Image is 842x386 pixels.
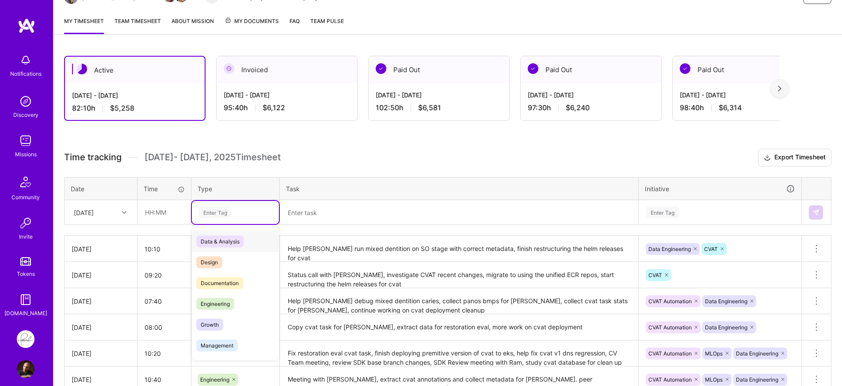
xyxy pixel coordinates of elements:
div: [DATE] [72,349,130,358]
span: CVAT Automation [648,350,692,357]
input: HH:MM [137,316,191,339]
div: Paid Out [673,56,813,83]
div: [DATE] [72,323,130,332]
div: [DATE] - [DATE] [376,90,502,100]
div: 82:10 h [72,104,198,113]
span: CVAT [648,272,662,278]
span: $6,122 [263,103,285,112]
div: [DATE] - [DATE] [224,90,350,100]
span: $6,240 [566,103,590,112]
img: tokens [20,257,31,266]
a: User Avatar [15,360,37,378]
span: Engineering [196,298,234,310]
input: HH:MM [137,263,191,287]
div: Community [11,193,40,202]
textarea: Status call with [PERSON_NAME], investigate CVAT recent changes, migrate to using the unified ECR... [281,263,637,287]
img: Submit [812,209,819,216]
textarea: Help [PERSON_NAME] debug mixed dentition caries, collect panos bmps for [PERSON_NAME], collect cv... [281,289,637,313]
span: Data Engineering [736,376,778,383]
img: discovery [17,93,34,110]
input: HH:MM [137,289,191,313]
span: CVAT Automation [648,324,692,331]
div: 97:30 h [528,103,654,112]
span: $6,314 [719,103,742,112]
a: My Documents [225,16,279,34]
img: logo [18,18,35,34]
span: Engineering [200,376,229,383]
i: icon Download [764,153,771,162]
img: Paid Out [376,63,386,74]
div: Initiative [645,184,795,194]
img: Invite [17,214,34,232]
span: Data & Analysis [196,235,244,247]
div: Missions [15,150,37,159]
div: 95:40 h [224,103,350,112]
div: [DATE] - [DATE] [528,90,654,100]
div: Time [144,184,185,193]
span: MLOps [705,350,723,357]
img: Invoiced [224,63,234,74]
div: Paid Out [369,56,509,83]
div: 98:40 h [680,103,806,112]
span: Data Engineering [705,298,747,305]
div: Discovery [13,110,38,120]
span: Documentation [196,277,243,289]
div: Invoiced [217,56,357,83]
span: Time tracking [64,152,122,163]
i: icon Chevron [122,210,126,215]
div: Tokens [17,269,35,278]
img: Community [15,171,36,193]
a: FAQ [290,16,300,34]
div: Enter Tag [199,205,232,219]
th: Date [65,177,137,200]
textarea: Copy cvat task for [PERSON_NAME], extract data for restoration eval, more work on cvat deployment [281,315,637,340]
div: Enter Tag [646,205,679,219]
span: Data Engineering [736,350,778,357]
div: [DOMAIN_NAME] [4,309,47,318]
button: Export Timesheet [758,149,831,166]
div: [DATE] - [DATE] [72,91,198,100]
span: [DATE] - [DATE] , 2025 Timesheet [145,152,281,163]
span: CVAT [704,246,718,252]
span: Team Pulse [310,18,344,24]
span: Data Engineering [648,246,691,252]
span: My Documents [225,16,279,26]
span: $6,581 [418,103,441,112]
a: About Mission [171,16,214,34]
span: Management [196,340,238,351]
a: Team timesheet [114,16,161,34]
img: right [778,85,781,92]
div: Paid Out [521,56,661,83]
span: Data Engineering [705,324,747,331]
img: Paid Out [528,63,538,74]
img: User Avatar [17,360,34,378]
div: [DATE] - [DATE] [680,90,806,100]
div: [DATE] [72,270,130,280]
span: Growth [196,319,223,331]
span: CVAT Automation [648,376,692,383]
div: Invite [19,232,33,241]
span: CVAT Automation [648,298,692,305]
div: 102:50 h [376,103,502,112]
input: HH:MM [137,342,191,365]
img: Paid Out [680,63,690,74]
img: teamwork [17,132,34,150]
div: [DATE] [72,297,130,306]
img: guide book [17,291,34,309]
input: HH:MM [137,237,191,261]
div: [DATE] [72,244,130,254]
div: [DATE] [74,208,94,217]
div: Active [65,57,205,84]
a: Team Pulse [310,16,344,34]
img: Active [76,64,87,74]
input: HH:MM [138,201,190,224]
a: Pearl: ML Engineering Team [15,330,37,348]
span: Design [196,256,222,268]
th: Task [280,177,639,200]
textarea: Help [PERSON_NAME] run mixed dentition on SO stage with correct metadata, finish restructuring th... [281,237,637,261]
textarea: Fix restoration eval cvat task, finish deploying premitive version of cvat to eks, help fix cvat ... [281,341,637,366]
div: Notifications [10,69,42,78]
th: Type [191,177,280,200]
span: MLOps [705,376,723,383]
img: Pearl: ML Engineering Team [17,330,34,348]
